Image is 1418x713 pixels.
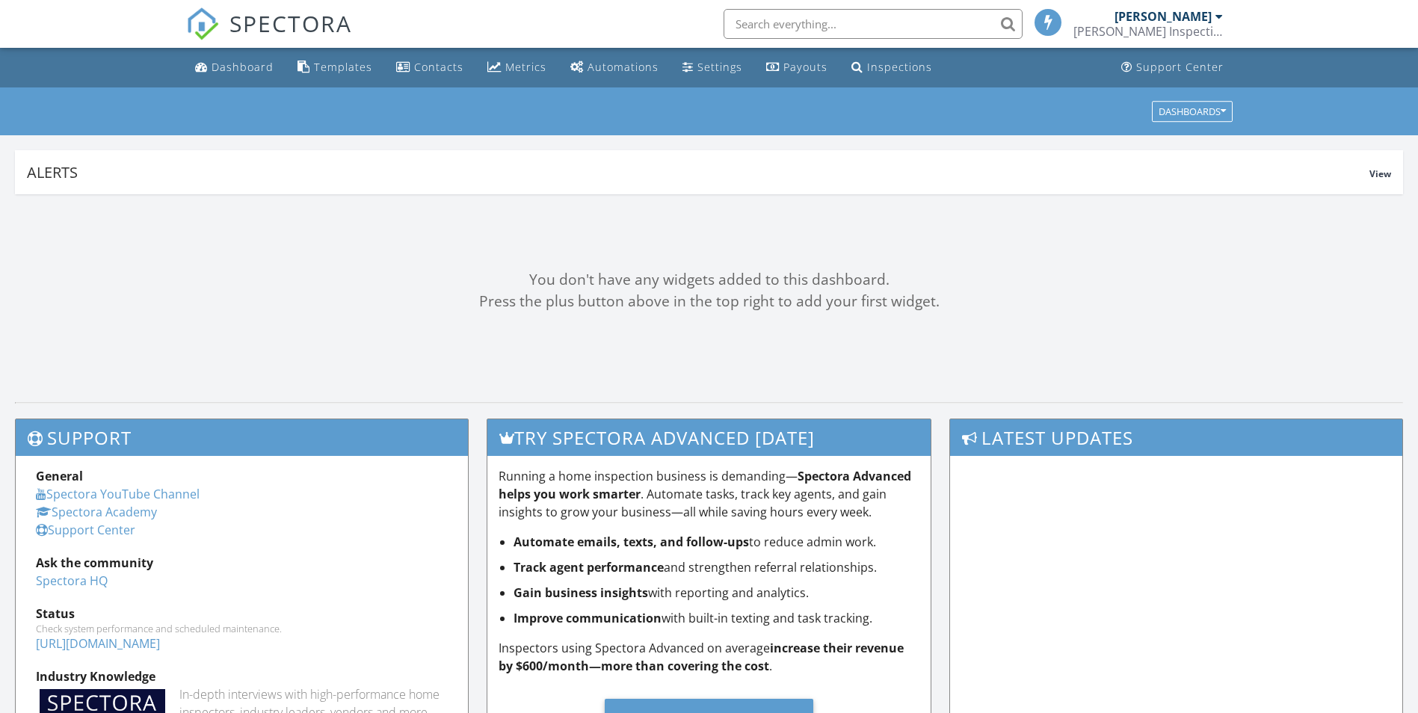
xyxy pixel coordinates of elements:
div: Settings [697,60,742,74]
li: to reduce admin work. [514,533,919,551]
strong: Gain business insights [514,584,648,601]
p: Running a home inspection business is demanding— . Automate tasks, track key agents, and gain ins... [499,467,919,521]
a: Spectora Academy [36,504,157,520]
div: Ask the community [36,554,448,572]
div: Check system performance and scheduled maintenance. [36,623,448,635]
div: Inspections [867,60,932,74]
button: Dashboards [1152,101,1233,122]
input: Search everything... [724,9,1023,39]
span: View [1369,167,1391,180]
a: [URL][DOMAIN_NAME] [36,635,160,652]
a: Inspections [845,54,938,81]
img: The Best Home Inspection Software - Spectora [186,7,219,40]
div: Dashboards [1159,106,1226,117]
li: with reporting and analytics. [514,584,919,602]
a: Templates [292,54,378,81]
strong: General [36,468,83,484]
a: Metrics [481,54,552,81]
li: with built-in texting and task tracking. [514,609,919,627]
strong: Spectora Advanced helps you work smarter [499,468,911,502]
div: Industry Knowledge [36,667,448,685]
h3: Latest Updates [950,419,1402,456]
li: and strengthen referral relationships. [514,558,919,576]
a: SPECTORA [186,20,352,52]
a: Payouts [760,54,833,81]
a: Support Center [36,522,135,538]
span: SPECTORA [229,7,352,39]
div: Payouts [783,60,827,74]
a: Support Center [1115,54,1230,81]
strong: Track agent performance [514,559,664,575]
p: Inspectors using Spectora Advanced on average . [499,639,919,675]
div: Automations [588,60,659,74]
div: Dashboard [212,60,274,74]
h3: Try spectora advanced [DATE] [487,419,931,456]
div: [PERSON_NAME] [1115,9,1212,24]
a: Settings [676,54,748,81]
strong: Automate emails, texts, and follow-ups [514,534,749,550]
div: Groff Inspections LLC [1073,24,1223,39]
a: Automations (Basic) [564,54,665,81]
strong: increase their revenue by $600/month—more than covering the cost [499,640,904,674]
h3: Support [16,419,468,456]
div: Status [36,605,448,623]
div: Metrics [505,60,546,74]
div: Contacts [414,60,463,74]
a: Spectora HQ [36,572,108,589]
a: Contacts [390,54,469,81]
a: Dashboard [189,54,280,81]
div: Templates [314,60,372,74]
div: Press the plus button above in the top right to add your first widget. [15,291,1403,312]
strong: Improve communication [514,610,662,626]
div: Support Center [1136,60,1224,74]
div: You don't have any widgets added to this dashboard. [15,269,1403,291]
div: Alerts [27,162,1369,182]
a: Spectora YouTube Channel [36,486,200,502]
